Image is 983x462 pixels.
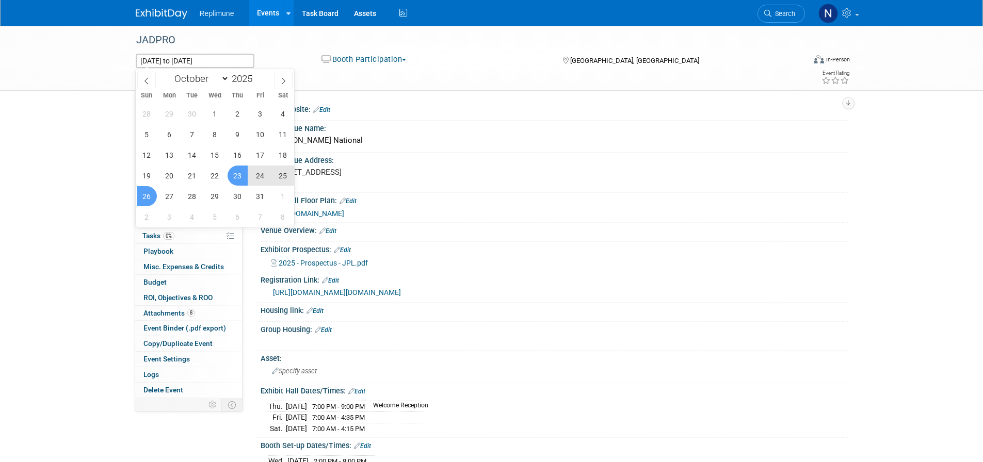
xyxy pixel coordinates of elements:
span: Tue [181,92,203,99]
span: October 16, 2025 [228,145,248,165]
a: Edit [334,246,351,254]
span: Event Binder (.pdf export) [143,324,226,332]
span: October 30, 2025 [228,186,248,206]
td: Personalize Event Tab Strip [204,398,222,411]
div: Booth Set-up Dates/Times: [261,438,848,451]
div: JADPRO [133,31,789,49]
span: October 1, 2025 [205,104,225,124]
button: Booth Participation [318,54,410,65]
a: Budget [135,275,243,290]
td: Welcome Reception [367,401,428,412]
div: Exhibit Hall Dates/Times: [261,383,848,397]
a: Travel Reservations [135,152,243,167]
span: Playbook [143,247,173,255]
span: Sun [136,92,158,99]
span: October 26, 2025 [137,186,157,206]
span: October 25, 2025 [273,166,293,186]
div: Venue Overview: [261,223,848,236]
span: October 15, 2025 [205,145,225,165]
div: Event Venue Address: [261,153,848,166]
span: 7:00 AM - 4:35 PM [312,414,365,421]
a: [URL][DOMAIN_NAME][DOMAIN_NAME] [273,288,401,296]
div: Event Format [744,54,850,69]
a: Booth [135,106,243,121]
a: Edit [354,442,371,450]
span: Logs [143,370,159,378]
input: Event Start Date - End Date [136,54,254,68]
a: Reception [135,121,243,136]
span: October 13, 2025 [159,145,180,165]
span: September 29, 2025 [159,104,180,124]
span: October 7, 2025 [182,124,202,144]
span: October 12, 2025 [137,145,157,165]
a: Asset Reservations [135,167,243,182]
div: In-Person [826,56,850,63]
a: Search [758,5,805,23]
div: Event Venue Name: [261,121,848,134]
span: Replimune [200,9,234,18]
span: October 20, 2025 [159,166,180,186]
a: Edit [315,326,332,334]
td: Fri. [268,412,286,423]
span: ROI, Objectives & ROO [143,293,213,302]
span: October 18, 2025 [273,145,293,165]
span: October 24, 2025 [250,166,270,186]
td: [DATE] [286,412,307,423]
td: Sat. [268,423,286,434]
span: October 8, 2025 [205,124,225,144]
td: [DATE] [286,423,307,434]
div: Group Housing: [261,322,848,335]
span: October 11, 2025 [273,124,293,144]
a: ROI, Objectives & ROO [135,290,243,305]
span: 2025 - Prospectus - JPL.pdf [279,259,368,267]
img: Nicole Schaeffner [818,4,838,23]
span: October 27, 2025 [159,186,180,206]
span: Mon [158,92,181,99]
span: October 3, 2025 [250,104,270,124]
a: Copy/Duplicate Event [135,336,243,351]
span: October 2, 2025 [228,104,248,124]
span: November 6, 2025 [228,207,248,227]
span: November 3, 2025 [159,207,180,227]
span: November 8, 2025 [273,207,293,227]
span: November 2, 2025 [137,207,157,227]
td: Thu. [268,401,286,412]
span: Fri [249,92,271,99]
span: October 28, 2025 [182,186,202,206]
span: October 19, 2025 [137,166,157,186]
a: Attachments8 [135,306,243,321]
a: Edit [319,227,336,235]
span: October 31, 2025 [250,186,270,206]
a: Misc. Expenses & Credits [135,259,243,274]
span: Sat [271,92,294,99]
div: Exhibit Hall Floor Plan: [261,193,848,206]
span: Wed [203,92,226,99]
span: October 17, 2025 [250,145,270,165]
span: October 29, 2025 [205,186,225,206]
span: October 14, 2025 [182,145,202,165]
span: October 6, 2025 [159,124,180,144]
a: Tasks0% [135,228,243,243]
select: Month [170,72,229,85]
span: [GEOGRAPHIC_DATA], [GEOGRAPHIC_DATA] [570,57,699,64]
span: October 22, 2025 [205,166,225,186]
pre: [STREET_ADDRESS] [272,168,494,177]
span: 8 [187,309,195,317]
span: November 1, 2025 [273,186,293,206]
input: Year [229,73,260,85]
img: Format-Inperson.png [814,55,824,63]
a: Edit [313,106,330,113]
span: Event Settings [143,355,190,363]
span: October 5, 2025 [137,124,157,144]
div: Event Website: [261,102,848,115]
span: Thu [226,92,249,99]
span: Budget [143,278,167,286]
a: Edit [322,277,339,284]
a: [URL][DOMAIN_NAME] [271,209,344,218]
a: 2025 - Prospectus - JPL.pdf [271,259,368,267]
span: 7:00 AM - 4:15 PM [312,425,365,433]
a: Edit [307,307,324,315]
a: Delete Event [135,383,243,398]
a: Edit [348,388,365,395]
